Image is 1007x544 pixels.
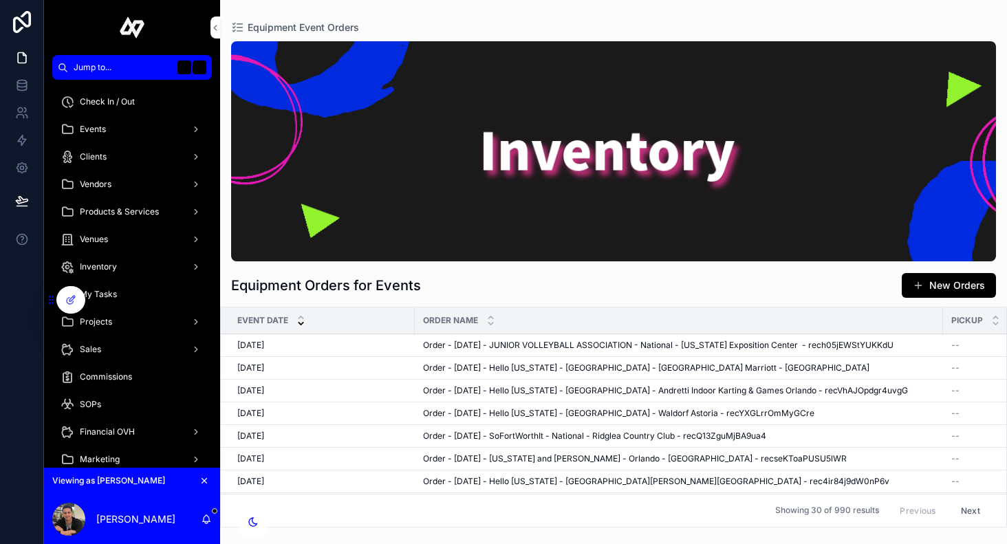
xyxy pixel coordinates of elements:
[52,475,165,486] span: Viewing as [PERSON_NAME]
[423,453,935,464] a: Order - [DATE] - [US_STATE] and [PERSON_NAME] - Orlando - [GEOGRAPHIC_DATA] - recseKToaPUSU5lWR
[423,408,935,419] a: Order - [DATE] - Hello [US_STATE] - [GEOGRAPHIC_DATA] - Waldorf Astoria - recYXGLrrOmMyGCre
[52,89,212,114] a: Check In / Out
[951,315,983,326] span: Pickup
[52,420,212,444] a: Financial OVH
[237,362,407,373] a: [DATE]
[52,199,212,224] a: Products & Services
[52,282,212,307] a: My Tasks
[902,273,996,298] button: New Orders
[423,340,894,351] span: Order - [DATE] - JUNIOR VOLLEYBALL ASSOCIATION - National - [US_STATE] Exposition Center - rech05...
[52,144,212,169] a: Clients
[237,385,264,396] span: [DATE]
[80,234,108,245] span: Venues
[423,431,935,442] a: Order - [DATE] - SoFortWorthIt - National - Ridglea Country Club - recQ13ZguMjBA9ua4
[231,21,359,34] a: Equipment Event Orders
[237,340,264,351] span: [DATE]
[80,399,101,410] span: SOPs
[423,340,935,351] a: Order - [DATE] - JUNIOR VOLLEYBALL ASSOCIATION - National - [US_STATE] Exposition Center - rech05...
[80,316,112,327] span: Projects
[237,362,264,373] span: [DATE]
[237,408,407,419] a: [DATE]
[52,365,212,389] a: Commissions
[52,117,212,142] a: Events
[80,206,159,217] span: Products & Services
[423,476,935,487] a: Order - [DATE] - Hello [US_STATE] - [GEOGRAPHIC_DATA][PERSON_NAME][GEOGRAPHIC_DATA] - rec4ir84j9d...
[423,362,869,373] span: Order - [DATE] - Hello [US_STATE] - [GEOGRAPHIC_DATA] - [GEOGRAPHIC_DATA] Marriott - [GEOGRAPHIC_...
[951,408,960,419] span: --
[423,476,889,487] span: Order - [DATE] - Hello [US_STATE] - [GEOGRAPHIC_DATA][PERSON_NAME][GEOGRAPHIC_DATA] - rec4ir84j9d...
[775,505,879,516] span: Showing 30 of 990 results
[52,172,212,197] a: Vendors
[52,254,212,279] a: Inventory
[237,476,407,487] a: [DATE]
[80,151,107,162] span: Clients
[80,371,132,382] span: Commissions
[423,408,814,419] span: Order - [DATE] - Hello [US_STATE] - [GEOGRAPHIC_DATA] - Waldorf Astoria - recYXGLrrOmMyGCre
[120,17,145,39] img: App logo
[951,431,960,442] span: --
[52,227,212,252] a: Venues
[237,453,407,464] a: [DATE]
[248,21,359,34] span: Equipment Event Orders
[951,340,960,351] span: --
[237,431,264,442] span: [DATE]
[237,340,407,351] a: [DATE]
[951,453,960,464] span: --
[52,447,212,472] a: Marketing
[52,392,212,417] a: SOPs
[80,261,117,272] span: Inventory
[231,276,421,295] h1: Equipment Orders for Events
[80,96,135,107] span: Check In / Out
[423,362,935,373] a: Order - [DATE] - Hello [US_STATE] - [GEOGRAPHIC_DATA] - [GEOGRAPHIC_DATA] Marriott - [GEOGRAPHIC_...
[423,385,908,396] span: Order - [DATE] - Hello [US_STATE] - [GEOGRAPHIC_DATA] - Andretti Indoor Karting & Games Orlando -...
[423,385,935,396] a: Order - [DATE] - Hello [US_STATE] - [GEOGRAPHIC_DATA] - Andretti Indoor Karting & Games Orlando -...
[237,408,264,419] span: [DATE]
[52,309,212,334] a: Projects
[237,476,264,487] span: [DATE]
[423,453,847,464] span: Order - [DATE] - [US_STATE] and [PERSON_NAME] - Orlando - [GEOGRAPHIC_DATA] - recseKToaPUSU5lWR
[951,362,960,373] span: --
[80,454,120,465] span: Marketing
[80,179,111,190] span: Vendors
[951,500,990,521] button: Next
[80,426,135,437] span: Financial OVH
[80,289,117,300] span: My Tasks
[951,476,960,487] span: --
[74,62,172,73] span: Jump to...
[237,385,407,396] a: [DATE]
[237,315,288,326] span: Event Date
[951,385,960,396] span: --
[52,337,212,362] a: Sales
[194,62,205,73] span: K
[80,344,101,355] span: Sales
[52,55,212,80] button: Jump to...K
[96,512,175,526] p: [PERSON_NAME]
[44,80,220,468] div: scrollable content
[423,315,478,326] span: Order Name
[237,453,264,464] span: [DATE]
[237,431,407,442] a: [DATE]
[423,431,766,442] span: Order - [DATE] - SoFortWorthIt - National - Ridglea Country Club - recQ13ZguMjBA9ua4
[80,124,106,135] span: Events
